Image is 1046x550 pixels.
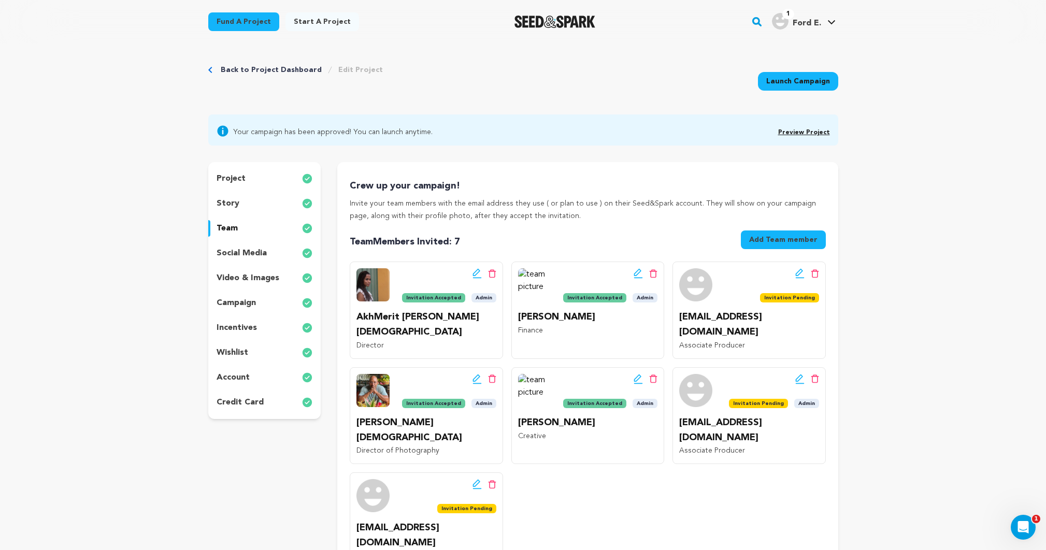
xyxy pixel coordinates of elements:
span: Associate Producer [679,342,745,349]
img: team picture [356,374,390,407]
div: Ford E.'s Profile [772,13,821,30]
button: campaign [208,295,321,311]
p: Crew up your campaign! [350,179,825,194]
a: Launch Campaign [758,72,838,91]
p: [EMAIL_ADDRESS][DOMAIN_NAME] [679,310,819,340]
span: Invitation Pending [760,293,819,302]
button: story [208,195,321,212]
span: Invitation Accepted [402,399,465,408]
img: team picture [356,479,390,512]
p: account [217,371,250,384]
p: credit card [217,396,264,409]
img: Seed&Spark Logo Dark Mode [514,16,596,28]
a: Edit Project [338,65,383,75]
p: AkhMerit [PERSON_NAME][DEMOGRAPHIC_DATA] [356,310,496,340]
p: project [217,172,246,185]
span: Associate Producer [679,447,745,454]
p: story [217,197,239,210]
a: Seed&Spark Homepage [514,16,596,28]
p: [PERSON_NAME] [518,310,657,325]
span: Finance [518,327,543,334]
img: check-circle-full.svg [302,197,312,210]
span: Invitation Pending [729,399,788,408]
img: check-circle-full.svg [302,247,312,259]
span: Admin [794,399,819,408]
a: Start a project [285,12,359,31]
button: Add Team member [741,230,826,249]
p: social media [217,247,267,259]
span: Admin [633,399,657,408]
span: Ford E.'s Profile [770,11,838,33]
span: Creative [518,432,546,440]
img: check-circle-full.svg [302,297,312,309]
span: Invitation Accepted [563,293,626,302]
img: check-circle-full.svg [302,322,312,334]
iframe: Intercom live chat [1011,515,1036,540]
img: check-circle-full.svg [302,272,312,284]
button: video & images [208,270,321,286]
span: Ford E. [793,19,821,27]
img: check-circle-full.svg [302,346,312,359]
img: team picture [356,268,390,301]
p: video & images [217,272,279,284]
p: wishlist [217,346,248,359]
span: Admin [471,399,496,408]
p: Invite your team members with the email address they use ( or plan to use ) on their Seed&Spark a... [350,198,825,223]
span: Invitation Pending [437,504,496,513]
p: incentives [217,322,257,334]
a: Preview Project [778,129,830,136]
button: account [208,369,321,386]
span: Admin [633,293,657,302]
img: team picture [679,374,712,407]
span: 1 [1032,515,1040,523]
button: incentives [208,320,321,336]
img: check-circle-full.svg [302,172,312,185]
button: wishlist [208,344,321,361]
button: project [208,170,321,187]
span: Admin [471,293,496,302]
img: user.png [772,13,789,30]
span: Your campaign has been approved! You can launch anytime. [233,125,433,137]
a: Ford E.'s Profile [770,11,838,30]
img: team picture [679,268,712,301]
a: Back to Project Dashboard [221,65,322,75]
div: Breadcrumb [208,65,383,75]
button: credit card [208,394,321,411]
button: social media [208,245,321,262]
span: Members Invited [373,237,449,247]
span: Invitation Accepted [402,293,465,302]
a: Fund a project [208,12,279,31]
img: team picture [518,268,551,301]
span: Director [356,342,384,349]
img: check-circle-full.svg [302,371,312,384]
p: [PERSON_NAME] [518,415,657,430]
p: [PERSON_NAME][DEMOGRAPHIC_DATA] [356,415,496,445]
p: team [217,222,238,235]
span: 1 [782,9,794,19]
button: team [208,220,321,237]
p: [EMAIL_ADDRESS][DOMAIN_NAME] [679,415,819,445]
p: Team : 7 [350,235,460,250]
img: check-circle-full.svg [302,222,312,235]
img: team picture [518,374,551,407]
span: Director of Photography [356,447,439,454]
p: campaign [217,297,256,309]
img: check-circle-full.svg [302,396,312,409]
span: Invitation Accepted [563,399,626,408]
